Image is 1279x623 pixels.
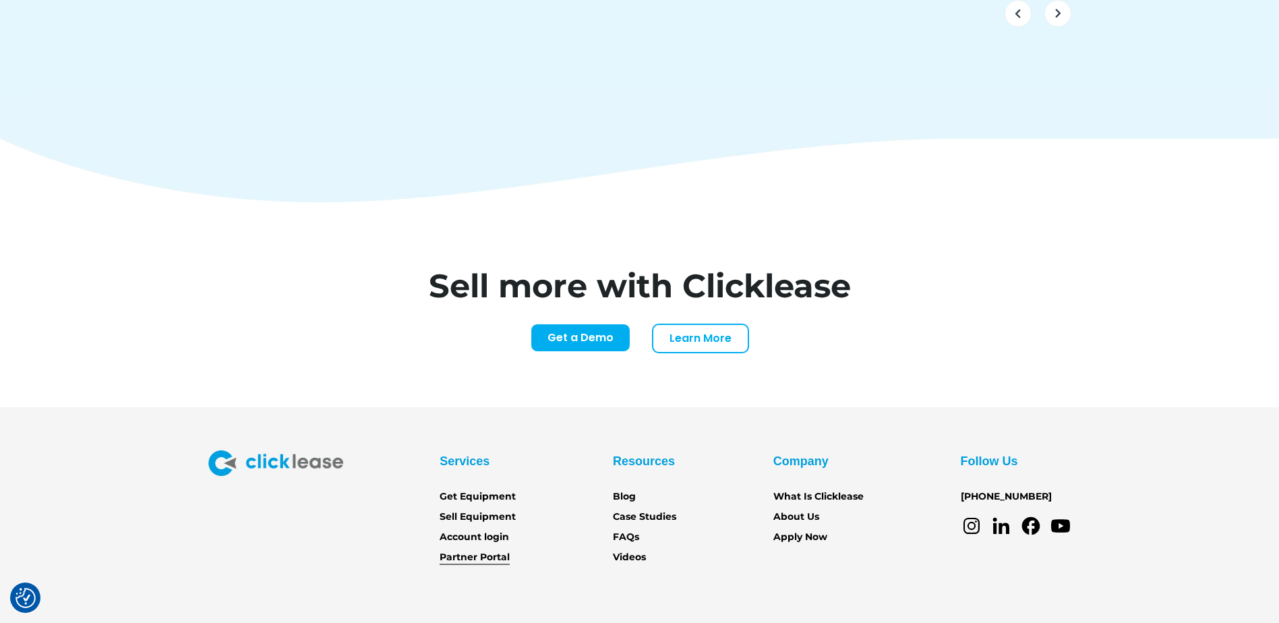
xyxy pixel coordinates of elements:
[961,450,1018,472] div: Follow Us
[773,510,819,525] a: About Us
[773,530,827,545] a: Apply Now
[613,530,639,545] a: FAQs
[531,324,630,352] a: Get a Demo
[440,550,510,565] a: Partner Portal
[773,489,864,504] a: What Is Clicklease
[773,450,829,472] div: Company
[652,324,749,353] a: Learn More
[381,270,899,302] h1: Sell more with Clicklease
[16,588,36,608] img: Revisit consent button
[440,510,516,525] a: Sell Equipment
[440,530,509,545] a: Account login
[440,450,489,472] div: Services
[16,588,36,608] button: Consent Preferences
[613,450,675,472] div: Resources
[961,489,1052,504] a: [PHONE_NUMBER]
[613,510,676,525] a: Case Studies
[440,489,516,504] a: Get Equipment
[613,550,646,565] a: Videos
[613,489,636,504] a: Blog
[208,450,343,476] img: Clicklease logo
